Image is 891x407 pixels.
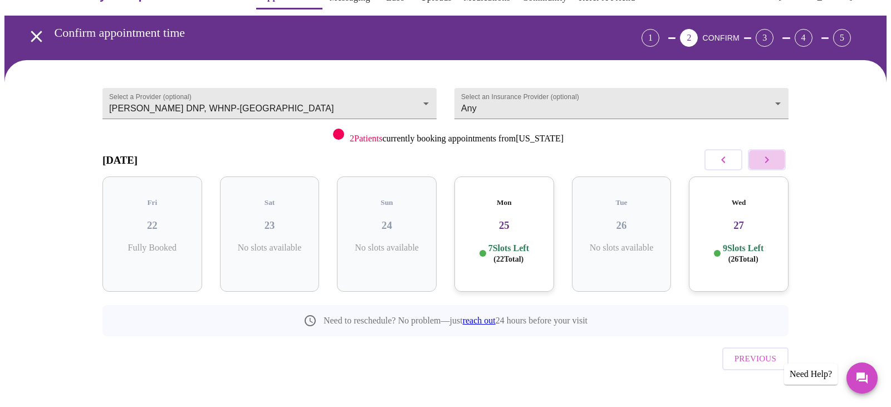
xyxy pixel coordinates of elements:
div: Need Help? [784,364,838,385]
h5: Tue [581,198,663,207]
h3: 27 [698,219,780,232]
h3: Confirm appointment time [55,26,580,40]
p: No slots available [581,243,663,253]
h5: Sun [346,198,428,207]
p: currently booking appointments from [US_STATE] [350,134,564,144]
p: No slots available [346,243,428,253]
h3: 26 [581,219,663,232]
button: Messages [846,362,878,394]
h3: [DATE] [102,154,138,166]
p: 7 Slots Left [488,243,529,264]
p: Fully Booked [111,243,193,253]
h5: Mon [463,198,545,207]
div: 1 [642,29,659,47]
button: Previous [722,347,789,370]
div: 2 [680,29,698,47]
span: ( 26 Total) [728,255,758,263]
h5: Wed [698,198,780,207]
div: Any [454,88,789,119]
button: open drawer [20,20,53,53]
span: 2 Patients [350,134,383,143]
h5: Sat [229,198,311,207]
h3: 23 [229,219,311,232]
span: CONFIRM [702,33,739,42]
h5: Fri [111,198,193,207]
span: ( 22 Total) [493,255,523,263]
div: 5 [833,29,851,47]
span: Previous [735,351,776,366]
div: [PERSON_NAME] DNP, WHNP-[GEOGRAPHIC_DATA] [102,88,437,119]
p: Need to reschedule? No problem—just 24 hours before your visit [324,316,588,326]
h3: 24 [346,219,428,232]
div: 4 [795,29,812,47]
h3: 22 [111,219,193,232]
a: reach out [463,316,496,325]
h3: 25 [463,219,545,232]
p: No slots available [229,243,311,253]
p: 9 Slots Left [723,243,763,264]
div: 3 [756,29,773,47]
